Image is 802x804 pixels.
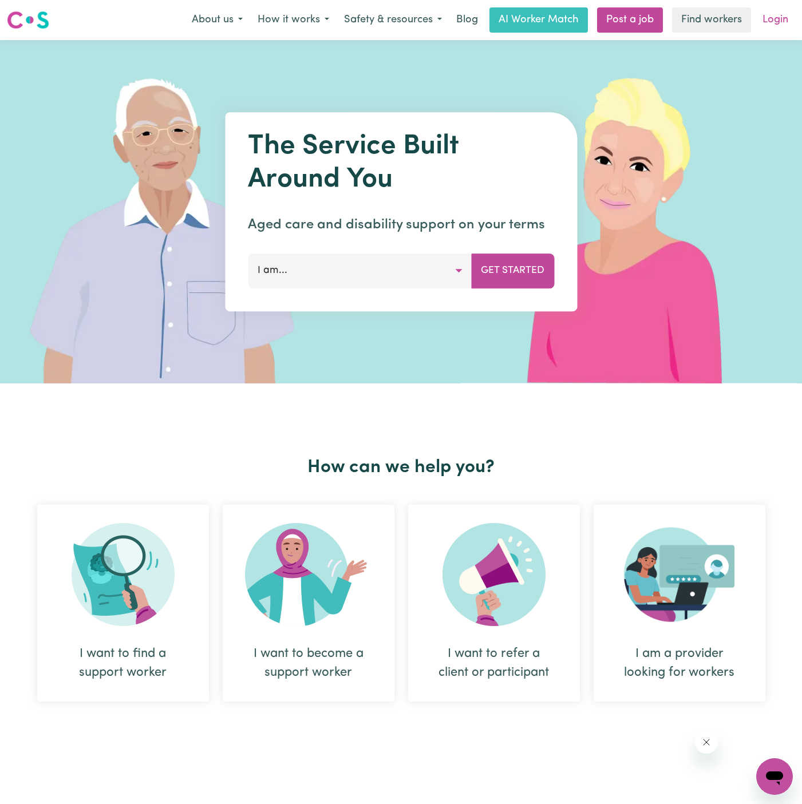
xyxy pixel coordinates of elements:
[489,7,588,33] a: AI Worker Match
[408,505,580,702] div: I want to refer a client or participant
[30,457,772,478] h2: How can we help you?
[443,523,546,626] img: Refer
[65,644,181,682] div: I want to find a support worker
[597,7,663,33] a: Post a job
[7,7,49,33] a: Careseekers logo
[7,8,69,17] span: Need any help?
[436,644,552,682] div: I want to refer a client or participant
[248,130,554,196] h1: The Service Built Around You
[250,644,367,682] div: I want to become a support worker
[756,7,795,33] a: Login
[250,8,337,32] button: How it works
[7,10,49,30] img: Careseekers logo
[337,8,449,32] button: Safety & resources
[223,505,394,702] div: I want to become a support worker
[756,758,793,795] iframe: Button to launch messaging window
[672,7,751,33] a: Find workers
[594,505,765,702] div: I am a provider looking for workers
[37,505,209,702] div: I want to find a support worker
[621,644,738,682] div: I am a provider looking for workers
[471,254,554,288] button: Get Started
[248,254,472,288] button: I am...
[72,523,175,626] img: Search
[695,731,718,754] iframe: Close message
[248,215,554,235] p: Aged care and disability support on your terms
[245,523,372,626] img: Become Worker
[624,523,735,626] img: Provider
[184,8,250,32] button: About us
[449,7,485,33] a: Blog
